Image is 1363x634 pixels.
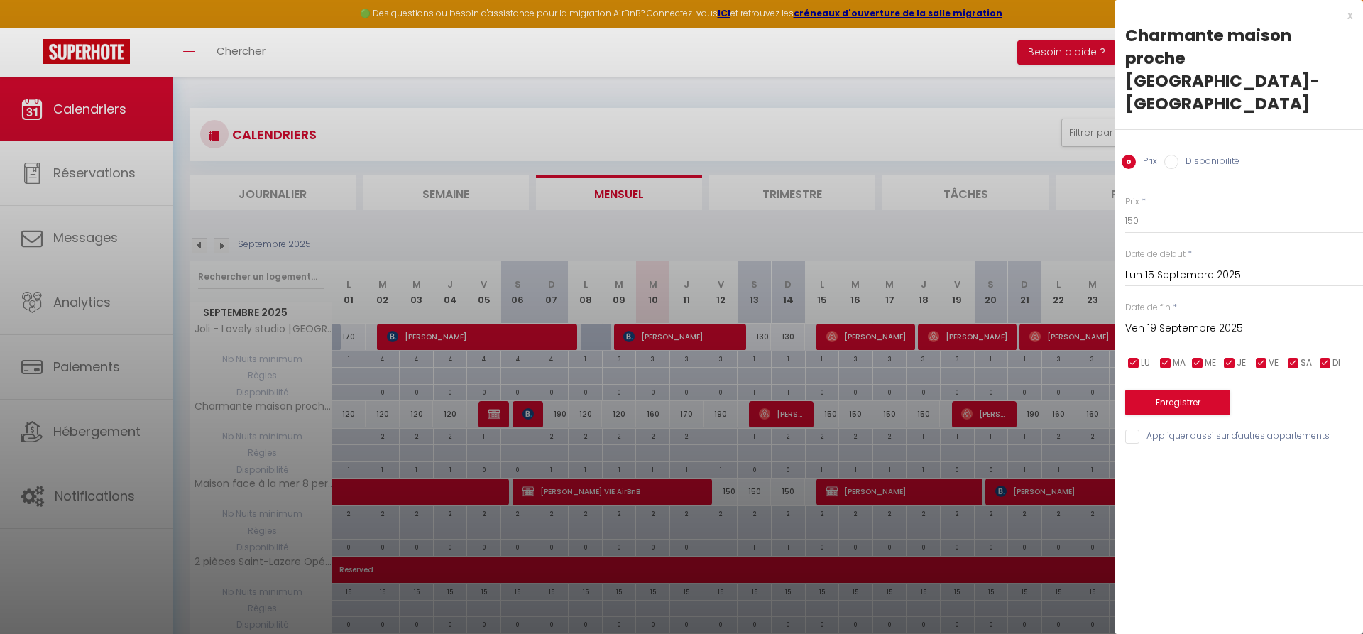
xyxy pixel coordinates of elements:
label: Date de fin [1125,301,1171,315]
button: Ouvrir le widget de chat LiveChat [11,6,54,48]
button: Enregistrer [1125,390,1230,415]
span: ME [1205,356,1216,370]
div: Charmante maison proche [GEOGRAPHIC_DATA]-[GEOGRAPHIC_DATA] [1125,24,1352,115]
span: MA [1173,356,1186,370]
span: JE [1237,356,1246,370]
span: SA [1301,356,1312,370]
label: Disponibilité [1178,155,1239,170]
span: VE [1269,356,1279,370]
span: DI [1332,356,1340,370]
div: x [1115,7,1352,24]
span: LU [1141,356,1150,370]
label: Date de début [1125,248,1186,261]
label: Prix [1136,155,1157,170]
label: Prix [1125,195,1139,209]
